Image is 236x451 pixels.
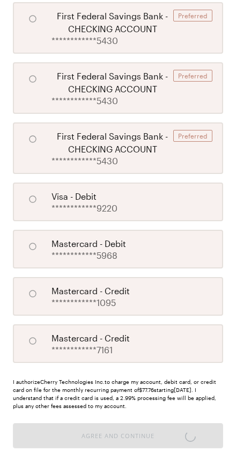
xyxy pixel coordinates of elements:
span: visa - debit [51,190,97,203]
div: Preferred [173,10,212,21]
div: Preferred [173,130,212,142]
span: mastercard - debit [51,237,126,250]
span: mastercard - credit [51,332,130,345]
div: Preferred [173,70,212,82]
div: I authorize Cherry Technologies Inc. to charge my account, debit card, or credit card on file for... [13,378,223,410]
span: First Federal Savings Bank - CHECKING ACCOUNT [51,130,173,156]
span: First Federal Savings Bank - CHECKING ACCOUNT [51,10,173,35]
span: mastercard - credit [51,285,130,297]
span: First Federal Savings Bank - CHECKING ACCOUNT [51,70,173,96]
button: Agree and Continue [13,423,223,448]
